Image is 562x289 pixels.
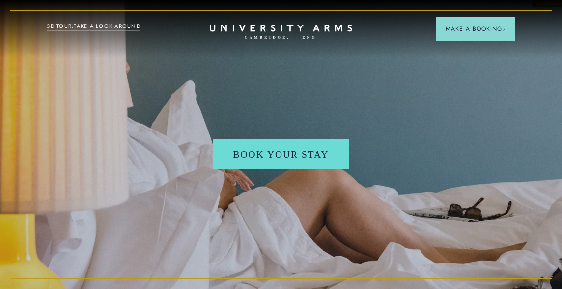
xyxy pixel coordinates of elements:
span: Make a Booking [446,25,506,33]
a: Home [210,25,352,40]
button: Make a BookingArrow icon [436,17,515,41]
a: Book your stay [213,139,350,169]
img: Arrow icon [502,27,506,31]
a: 3D TOUR:TAKE A LOOK AROUND [47,22,140,31]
